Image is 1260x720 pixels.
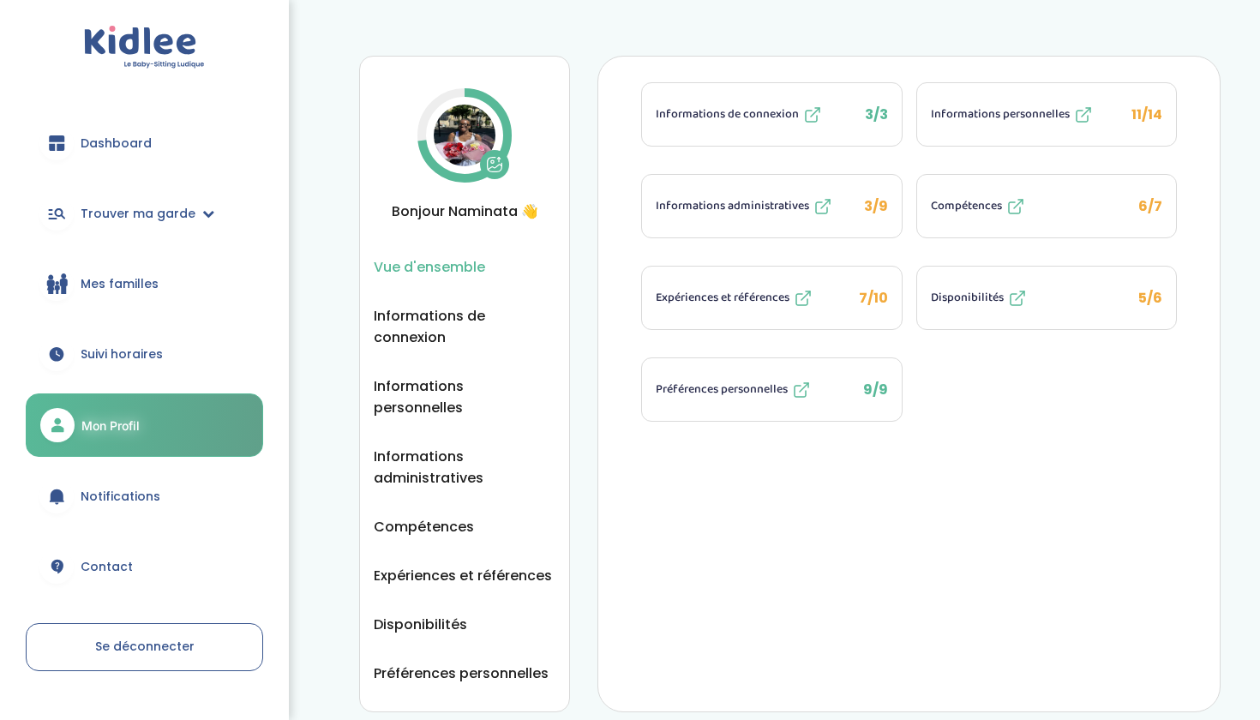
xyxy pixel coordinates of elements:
button: Disponibilités 5/6 [917,267,1176,329]
button: Informations de connexion [374,305,555,348]
button: Informations administratives [374,446,555,489]
li: 7/10 [641,266,902,330]
a: Notifications [26,465,263,527]
span: Informations de connexion [656,105,799,123]
a: Mon Profil [26,393,263,457]
span: Contact [81,558,133,576]
button: Informations personnelles 11/14 [917,83,1176,146]
span: Bonjour Naminata 👋 [374,201,555,222]
span: 11/14 [1131,105,1162,124]
span: Se déconnecter [95,638,195,655]
img: logo.svg [84,26,205,69]
button: Informations de connexion 3/3 [642,83,901,146]
button: Informations administratives 3/9 [642,175,901,237]
span: 5/6 [1138,288,1162,308]
button: Vue d'ensemble [374,256,485,278]
span: Mes familles [81,275,159,293]
button: Informations personnelles [374,375,555,418]
li: 6/7 [916,174,1177,238]
span: Mon Profil [81,417,140,435]
button: Compétences 6/7 [917,175,1176,237]
li: 9/9 [641,357,902,422]
a: Contact [26,536,263,597]
span: Trouver ma garde [81,205,195,223]
a: Suivi horaires [26,323,263,385]
a: Dashboard [26,112,263,174]
span: 9/9 [863,380,888,399]
span: 6/7 [1138,196,1162,216]
span: 3/3 [865,105,888,124]
span: Informations administratives [656,197,809,215]
span: 7/10 [859,288,888,308]
img: Avatar [434,105,495,166]
span: Informations personnelles [931,105,1070,123]
a: Mes familles [26,253,263,315]
a: Trouver ma garde [26,183,263,244]
button: Expériences et références 7/10 [642,267,901,329]
a: Se déconnecter [26,623,263,671]
span: Préférences personnelles [656,381,788,399]
button: Préférences personnelles 9/9 [642,358,901,421]
span: 3/9 [864,196,888,216]
button: Préférences personnelles [374,663,549,684]
span: Suivi horaires [81,345,163,363]
span: Expériences et références [656,289,789,307]
button: Compétences [374,516,474,537]
span: Disponibilités [931,289,1004,307]
button: Expériences et références [374,565,552,586]
li: 11/14 [916,82,1177,147]
li: 5/6 [916,266,1177,330]
span: Notifications [81,488,160,506]
span: Compétences [931,197,1002,215]
button: Disponibilités [374,614,467,635]
li: 3/3 [641,82,902,147]
span: Dashboard [81,135,152,153]
li: 3/9 [641,174,902,238]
